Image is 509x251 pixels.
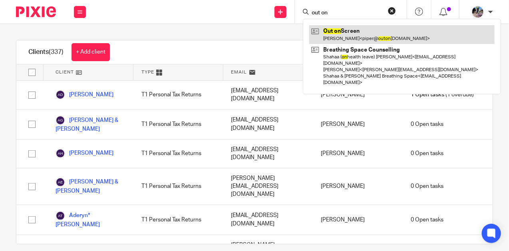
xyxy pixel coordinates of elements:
div: T1 Personal Tax Returns [133,139,223,168]
span: 0 Open tasks [411,216,443,224]
span: 0 Open tasks [411,182,443,190]
div: [EMAIL_ADDRESS][DOMAIN_NAME] [223,139,313,168]
span: Type [141,69,154,76]
div: [PERSON_NAME] [313,205,403,235]
img: svg%3E [56,90,65,100]
a: [PERSON_NAME] [56,149,113,158]
div: [PERSON_NAME][EMAIL_ADDRESS][DOMAIN_NAME] [223,168,313,205]
input: Search [311,10,383,17]
img: svg%3E [56,149,65,158]
div: [PERSON_NAME] [313,81,403,109]
div: [PERSON_NAME] [313,168,403,205]
span: 0 Open tasks [411,149,443,157]
div: [EMAIL_ADDRESS][DOMAIN_NAME] [223,110,313,139]
span: (337) [49,49,64,55]
div: T1 Personal Tax Returns [133,168,223,205]
span: 1 Open tasks [411,91,444,99]
span: 0 Open tasks [411,120,443,128]
img: Pixie [16,6,56,17]
span: Client [56,69,74,76]
img: Screen%20Shot%202020-06-25%20at%209.49.30%20AM.png [471,6,484,18]
img: svg%3E [56,177,65,187]
img: svg%3E [56,116,65,125]
a: [PERSON_NAME] & [PERSON_NAME] [56,177,125,195]
a: Aderyn* [PERSON_NAME] [56,211,125,229]
div: [EMAIL_ADDRESS][DOMAIN_NAME] [223,81,313,109]
a: [PERSON_NAME] [56,90,113,100]
div: [EMAIL_ADDRESS][DOMAIN_NAME] [223,205,313,235]
div: T1 Personal Tax Returns [133,110,223,139]
a: [PERSON_NAME] & [PERSON_NAME] [56,116,125,133]
div: [PERSON_NAME] [313,110,403,139]
div: T1 Personal Tax Returns [133,81,223,109]
a: + Add client [72,43,110,61]
img: svg%3E [56,211,65,221]
input: Select all [24,65,40,80]
div: [PERSON_NAME] [313,139,403,168]
div: T1 Personal Tax Returns [133,205,223,235]
span: (1 overdue) [411,91,474,99]
button: Clear [388,7,396,15]
span: Email [231,69,247,76]
h1: Clients [28,48,64,56]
